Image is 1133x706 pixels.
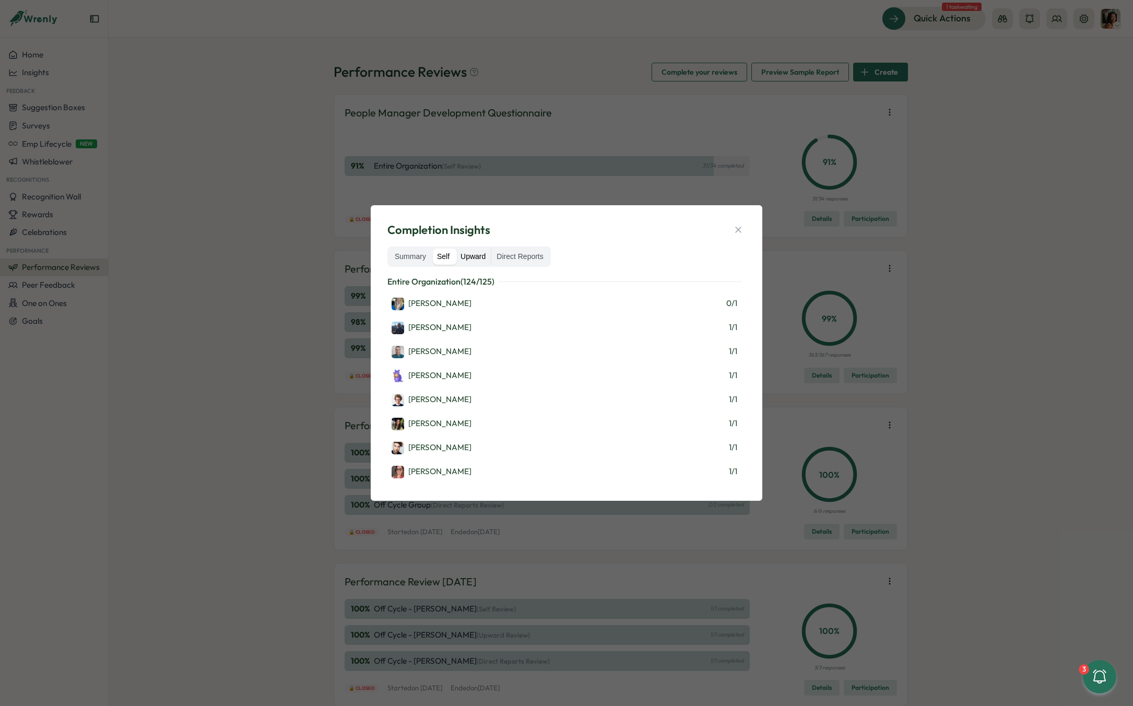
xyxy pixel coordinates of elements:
[455,249,491,265] label: Upward
[392,393,471,406] a: Joe Barber[PERSON_NAME]
[729,370,737,381] span: 1 / 1
[1079,664,1089,675] div: 3
[392,321,471,334] a: Alex Marshall[PERSON_NAME]
[392,466,404,478] img: Kate Blackburn
[390,249,431,265] label: Summary
[392,345,471,358] a: Tomas Liepis[PERSON_NAME]
[392,369,471,382] a: Kori Keeling[PERSON_NAME]
[729,442,737,453] span: 1 / 1
[392,466,471,478] div: [PERSON_NAME]
[729,346,737,357] span: 1 / 1
[392,442,471,454] div: [PERSON_NAME]
[387,222,490,238] span: Completion Insights
[491,249,548,265] label: Direct Reports
[432,249,455,265] label: Self
[392,298,471,310] div: [PERSON_NAME]
[729,322,737,333] span: 1 / 1
[392,370,404,382] img: Kori Keeling
[387,275,494,288] p: Entire Organization ( 124 / 125 )
[392,394,471,406] div: [PERSON_NAME]
[729,466,737,477] span: 1 / 1
[392,442,404,454] img: Jay Cowle
[392,465,471,478] a: Kate Blackburn[PERSON_NAME]
[392,394,404,406] img: Joe Barber
[729,394,737,405] span: 1 / 1
[392,298,404,310] img: Zoe Calderwood
[392,322,471,334] div: [PERSON_NAME]
[392,370,471,382] div: [PERSON_NAME]
[1083,660,1116,693] button: 3
[392,418,471,430] div: [PERSON_NAME]
[392,297,471,310] a: Zoe Calderwood[PERSON_NAME]
[392,346,471,358] div: [PERSON_NAME]
[392,418,404,430] img: Teodora Crivineanu
[726,298,737,309] span: 0 / 1
[392,417,471,430] a: Teodora Crivineanu[PERSON_NAME]
[729,418,737,429] span: 1 / 1
[392,441,471,454] a: Jay Cowle[PERSON_NAME]
[392,346,404,358] img: Tomas Liepis
[392,322,404,334] img: Alex Marshall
